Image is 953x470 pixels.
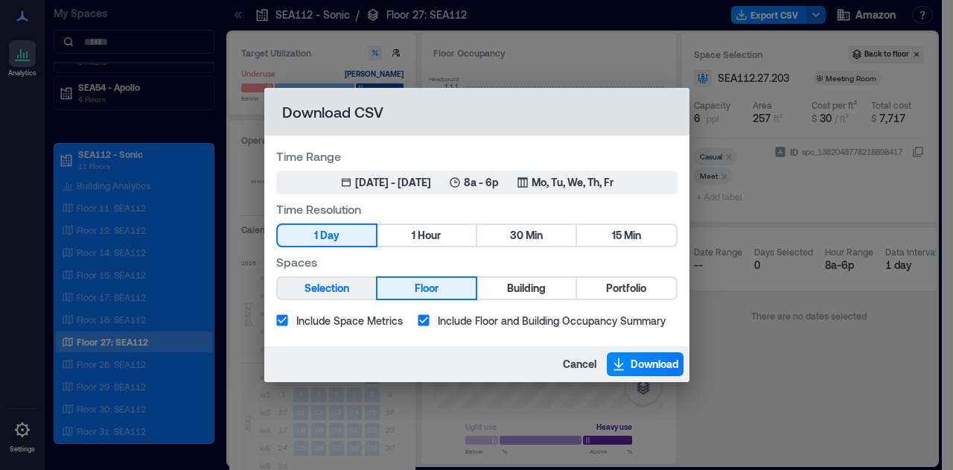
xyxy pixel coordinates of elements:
[412,226,415,245] span: 1
[377,225,476,246] button: 1 Hour
[510,226,523,245] span: 30
[577,278,675,299] button: Portfolio
[296,313,403,328] span: Include Space Metrics
[276,253,678,270] label: Spaces
[278,278,376,299] button: Selection
[526,226,543,245] span: Min
[558,352,601,376] button: Cancel
[607,352,683,376] button: Download
[305,279,349,298] span: Selection
[276,171,678,194] button: [DATE] - [DATE]8a - 6pMo, Tu, We, Th, Fr
[264,88,689,136] h2: Download CSV
[415,279,439,298] span: Floor
[606,279,646,298] span: Portfolio
[438,313,666,328] span: Include Floor and Building Occupancy Summary
[320,226,340,245] span: Day
[624,226,641,245] span: Min
[612,226,622,245] span: 15
[464,175,499,190] p: 8a - 6p
[314,226,318,245] span: 1
[532,175,613,190] p: Mo, Tu, We, Th, Fr
[631,357,679,372] span: Download
[355,175,431,190] div: [DATE] - [DATE]
[507,279,546,298] span: Building
[278,225,376,246] button: 1 Day
[577,225,675,246] button: 15 Min
[477,225,576,246] button: 30 Min
[563,357,596,372] span: Cancel
[477,278,576,299] button: Building
[276,147,678,165] label: Time Range
[418,226,441,245] span: Hour
[377,278,476,299] button: Floor
[276,200,678,217] label: Time Resolution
